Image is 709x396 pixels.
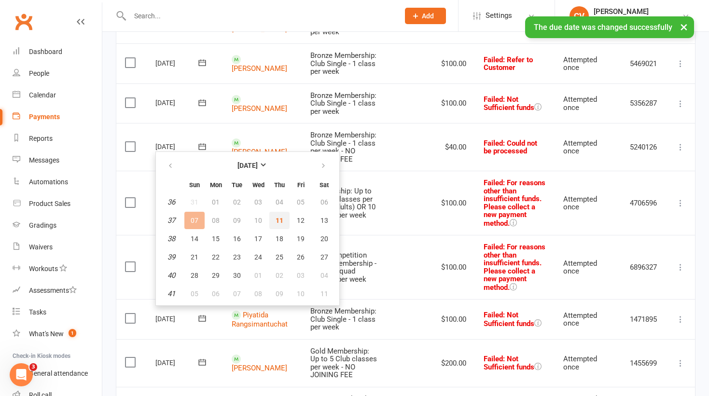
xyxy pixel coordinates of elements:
div: Waivers [29,243,53,251]
span: 1 [69,329,76,337]
button: 24 [248,248,268,266]
div: The due date was changed successfully [525,16,694,38]
a: Piyatida Rangsimantuchat [232,311,288,328]
a: Automations [13,171,102,193]
div: Dashboard [29,48,62,55]
span: Attempted once [563,311,597,328]
small: Thursday [274,181,285,189]
span: 02 [276,272,283,279]
div: [PERSON_NAME] Martial Arts [594,16,682,25]
span: 3 [29,363,37,371]
button: 25 [269,248,290,266]
span: 23 [233,253,241,261]
a: Dashboard [13,41,102,63]
em: 40 [167,271,175,280]
span: Failed [484,243,545,292]
a: Tasks [13,301,102,323]
span: 25 [276,253,283,261]
div: People [29,69,49,77]
span: 28 [191,272,198,279]
a: General attendance kiosk mode [13,363,102,384]
strong: [DATE] [237,162,258,169]
input: Search... [127,9,392,23]
div: Automations [29,178,68,186]
button: 17 [248,230,268,247]
span: Platinum Membership: Up to 13 club classes per week (Adults) OR 10 classes per week (Kids) [310,179,375,228]
button: 29 [206,267,226,284]
button: × [675,16,693,37]
a: Reports [13,128,102,150]
button: 02 [269,267,290,284]
small: Tuesday [232,181,242,189]
button: 18 [269,230,290,247]
span: Bronze Membership: Club Single - 1 class per week [310,307,376,331]
td: 5356287 [621,83,666,123]
td: $100.00 [432,299,475,339]
small: Sunday [189,181,200,189]
td: $100.00 [432,83,475,123]
button: 27 [312,248,336,266]
span: Attempted once [563,259,597,276]
button: 28 [184,267,205,284]
span: 29 [212,272,220,279]
button: 26 [291,248,311,266]
span: Bronze Membership: Club Single - 1 class per week [310,91,376,116]
span: Bronze Membership: Club Single - 1 class per week [310,51,376,76]
a: Gradings [13,215,102,236]
span: Failed [484,311,534,328]
a: [PERSON_NAME] [232,64,287,73]
div: What's New [29,330,64,338]
div: Calendar [29,91,56,99]
span: 04 [320,272,328,279]
a: [PERSON_NAME] [232,148,287,156]
span: : Not Sufficient funds [484,311,534,328]
button: 16 [227,230,247,247]
td: $100.00 [432,235,475,299]
div: [DATE] [155,355,200,370]
button: 09 [269,285,290,302]
button: 14 [184,230,205,247]
div: Reports [29,135,53,142]
span: 22 [212,253,220,261]
span: 16 [233,235,241,243]
span: 14 [191,235,198,243]
span: 09 [276,290,283,298]
a: [PERSON_NAME] [232,104,287,112]
span: 24 [254,253,262,261]
small: Saturday [320,181,329,189]
button: 07 [227,285,247,302]
em: 36 [167,198,175,206]
button: 20 [312,230,336,247]
button: 22 [206,248,226,266]
span: 20 [320,235,328,243]
span: Elite Competition Squad Membership - Up to 3 squad classes per week [310,251,376,284]
div: [DATE] [155,55,200,70]
span: : Not Sufficient funds [484,95,534,112]
span: Failed [484,355,534,372]
a: Product Sales [13,193,102,215]
span: Attempted once [563,195,597,212]
span: 12 [297,217,305,224]
div: [PERSON_NAME] [594,7,682,16]
div: Product Sales [29,200,70,207]
span: : Refer to Customer [484,55,533,72]
span: Attempted once [563,95,597,112]
span: Bronze Membership: Club Single - 1 class per week - NO JOINING FEE [310,131,376,164]
span: 19 [297,235,305,243]
span: 11 [276,217,283,224]
td: $200.00 [432,339,475,387]
a: Calendar [13,84,102,106]
button: 30 [227,267,247,284]
button: 04 [312,267,336,284]
iframe: Intercom live chat [10,363,33,386]
span: Failed [484,95,534,112]
button: 19 [291,230,311,247]
td: 5469021 [621,43,666,83]
button: 06 [206,285,226,302]
div: [DATE] [155,139,200,154]
a: Workouts [13,258,102,280]
span: : Not Sufficient funds [484,355,534,372]
span: 27 [320,253,328,261]
button: 12 [291,212,311,229]
button: 10 [291,285,311,302]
